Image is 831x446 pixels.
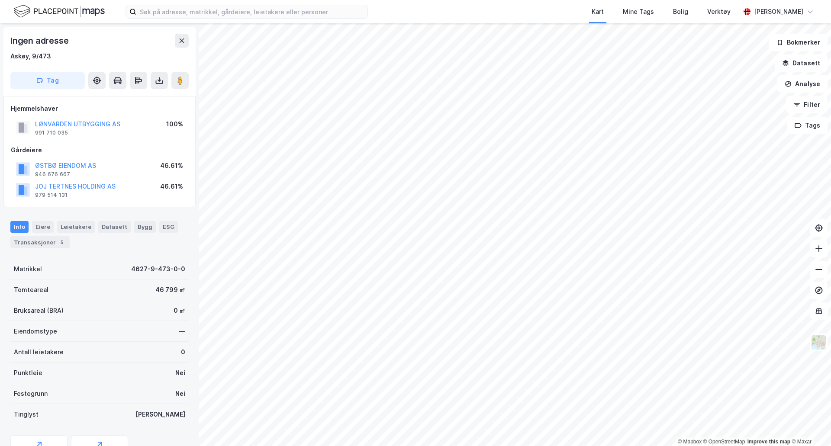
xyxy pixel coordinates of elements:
div: ESG [159,221,178,232]
div: Datasett [98,221,131,232]
div: Festegrunn [14,388,48,399]
div: 4627-9-473-0-0 [131,264,185,274]
div: Punktleie [14,368,42,378]
div: Bolig [673,6,688,17]
div: Nei [175,388,185,399]
div: Kontrollprogram for chat [788,404,831,446]
div: Gårdeiere [11,145,188,155]
div: [PERSON_NAME] [135,409,185,420]
div: Antall leietakere [14,347,64,357]
a: OpenStreetMap [703,439,745,445]
a: Improve this map [747,439,790,445]
div: 100% [166,119,183,129]
div: 0 [181,347,185,357]
div: Transaksjoner [10,236,70,248]
div: 46.61% [160,160,183,171]
div: Matrikkel [14,264,42,274]
div: 46.61% [160,181,183,192]
button: Analyse [777,75,828,93]
div: — [179,326,185,337]
div: Nei [175,368,185,378]
div: Verktøy [707,6,731,17]
button: Tag [10,72,85,89]
button: Datasett [775,55,828,72]
div: Eiendomstype [14,326,57,337]
div: Tomteareal [14,285,48,295]
div: Kart [592,6,604,17]
div: Info [10,221,29,232]
div: Bygg [134,221,156,232]
input: Søk på adresse, matrikkel, gårdeiere, leietakere eller personer [136,5,367,18]
iframe: Chat Widget [788,404,831,446]
button: Bokmerker [769,34,828,51]
div: Leietakere [57,221,95,232]
a: Mapbox [678,439,702,445]
div: 5 [58,238,66,247]
div: 46 799 ㎡ [155,285,185,295]
button: Filter [786,96,828,113]
div: Hjemmelshaver [11,103,188,114]
div: 979 514 131 [35,192,68,199]
div: Tinglyst [14,409,39,420]
div: Eiere [32,221,54,232]
img: Z [811,334,827,350]
div: Mine Tags [623,6,654,17]
div: [PERSON_NAME] [754,6,803,17]
div: Askøy, 9/473 [10,51,51,61]
img: logo.f888ab2527a4732fd821a326f86c7f29.svg [14,4,105,19]
div: 946 676 667 [35,171,70,178]
button: Tags [787,117,828,134]
div: 991 710 035 [35,129,68,136]
div: 0 ㎡ [174,305,185,316]
div: Ingen adresse [10,34,70,48]
div: Bruksareal (BRA) [14,305,64,316]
